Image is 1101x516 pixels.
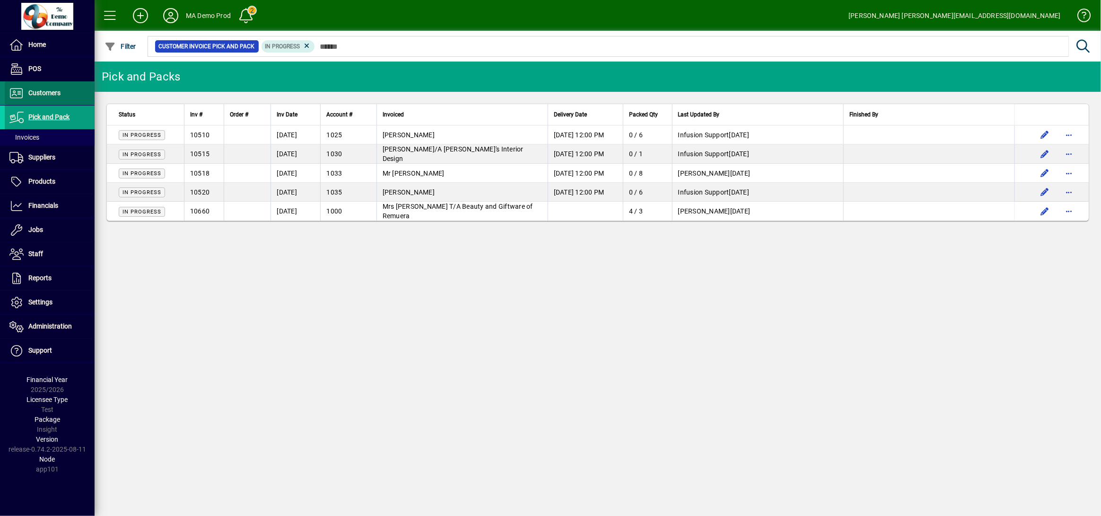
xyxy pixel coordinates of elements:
span: [PERSON_NAME] [383,131,435,139]
a: Suppliers [5,146,95,169]
button: Edit [1037,166,1052,181]
a: Administration [5,315,95,338]
button: More options [1062,166,1077,181]
a: Staff [5,242,95,266]
button: More options [1062,127,1077,142]
span: Administration [28,322,72,330]
button: Filter [102,38,139,55]
a: Jobs [5,218,95,242]
td: [DATE] 12:00 PM [548,125,623,144]
span: POS [28,65,41,72]
span: 1033 [326,169,342,177]
button: More options [1062,185,1077,200]
td: [DATE] [672,202,843,221]
span: Finished By [849,109,879,120]
span: Pick and Pack [28,113,70,121]
span: [PERSON_NAME]/A [PERSON_NAME]'s Interior Design [383,145,524,162]
span: [PERSON_NAME] [383,188,435,196]
span: Inv Date [277,109,297,120]
span: Financial Year [27,376,68,383]
div: Delivery Date [554,109,617,120]
span: Version [36,436,59,443]
span: In Progress [122,151,161,158]
td: [DATE] 12:00 PM [548,183,623,202]
button: Edit [1037,127,1052,142]
span: Invoiced [383,109,404,120]
div: Invoiced [383,109,542,120]
div: Order # [230,109,265,120]
td: [DATE] [271,144,320,164]
span: 1030 [326,150,342,158]
a: Financials [5,194,95,218]
span: In Progress [122,132,161,138]
span: [PERSON_NAME] [678,207,730,215]
td: [DATE] [672,125,843,144]
span: [PERSON_NAME] [678,169,730,177]
span: In Progress [122,209,161,215]
button: Edit [1037,204,1052,219]
td: [DATE] [271,183,320,202]
span: 10510 [190,131,210,139]
td: [DATE] [271,125,320,144]
td: 0 / 8 [623,164,672,183]
span: In Progress [265,43,300,50]
span: Infusion Support [678,131,729,139]
td: [DATE] [271,202,320,221]
button: More options [1062,204,1077,219]
span: 10518 [190,169,210,177]
div: [PERSON_NAME] [PERSON_NAME][EMAIL_ADDRESS][DOMAIN_NAME] [848,8,1061,23]
span: Delivery Date [554,109,587,120]
a: Reports [5,267,95,290]
span: Suppliers [28,153,55,161]
a: Invoices [5,129,95,145]
span: Settings [28,298,52,306]
a: Support [5,339,95,363]
a: Home [5,33,95,57]
td: 4 / 3 [623,202,672,221]
td: 0 / 1 [623,144,672,164]
span: Home [28,41,46,48]
span: Account # [326,109,352,120]
span: Licensee Type [27,396,68,403]
span: Last Updated By [678,109,720,120]
span: Reports [28,274,52,282]
div: Last Updated By [678,109,838,120]
button: Profile [156,7,186,24]
a: Products [5,170,95,194]
span: Staff [28,250,43,258]
span: Customer Invoice Pick and Pack [159,42,255,51]
button: Edit [1037,146,1052,161]
span: Infusion Support [678,188,729,196]
span: 10660 [190,207,210,215]
div: Finished By [849,109,1009,120]
span: Invoices [9,133,39,141]
span: Customers [28,89,61,97]
span: Financials [28,202,58,209]
span: Filter [105,43,136,50]
td: 0 / 6 [623,183,672,202]
span: Infusion Support [678,150,729,158]
a: Settings [5,291,95,314]
span: Packed Qty [629,109,658,120]
div: Inv Date [277,109,315,120]
button: Edit [1037,185,1052,200]
div: Inv # [190,109,218,120]
button: Add [125,7,156,24]
div: Pick and Packs [102,69,181,84]
span: Jobs [28,226,43,233]
mat-chip: Pick Pack Status: In Progress [262,40,315,53]
span: 10520 [190,188,210,196]
span: 1035 [326,188,342,196]
span: Mrs [PERSON_NAME] T/A Beauty and Giftware of Remuera [383,203,533,220]
span: Inv # [190,109,202,120]
td: [DATE] 12:00 PM [548,144,623,164]
span: Support [28,347,52,354]
span: Order # [230,109,248,120]
td: [DATE] [271,164,320,183]
td: [DATE] [672,144,843,164]
div: MA Demo Prod [186,8,231,23]
span: Mr [PERSON_NAME] [383,169,445,177]
span: 1025 [326,131,342,139]
td: [DATE] 12:00 PM [548,164,623,183]
a: Customers [5,81,95,105]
